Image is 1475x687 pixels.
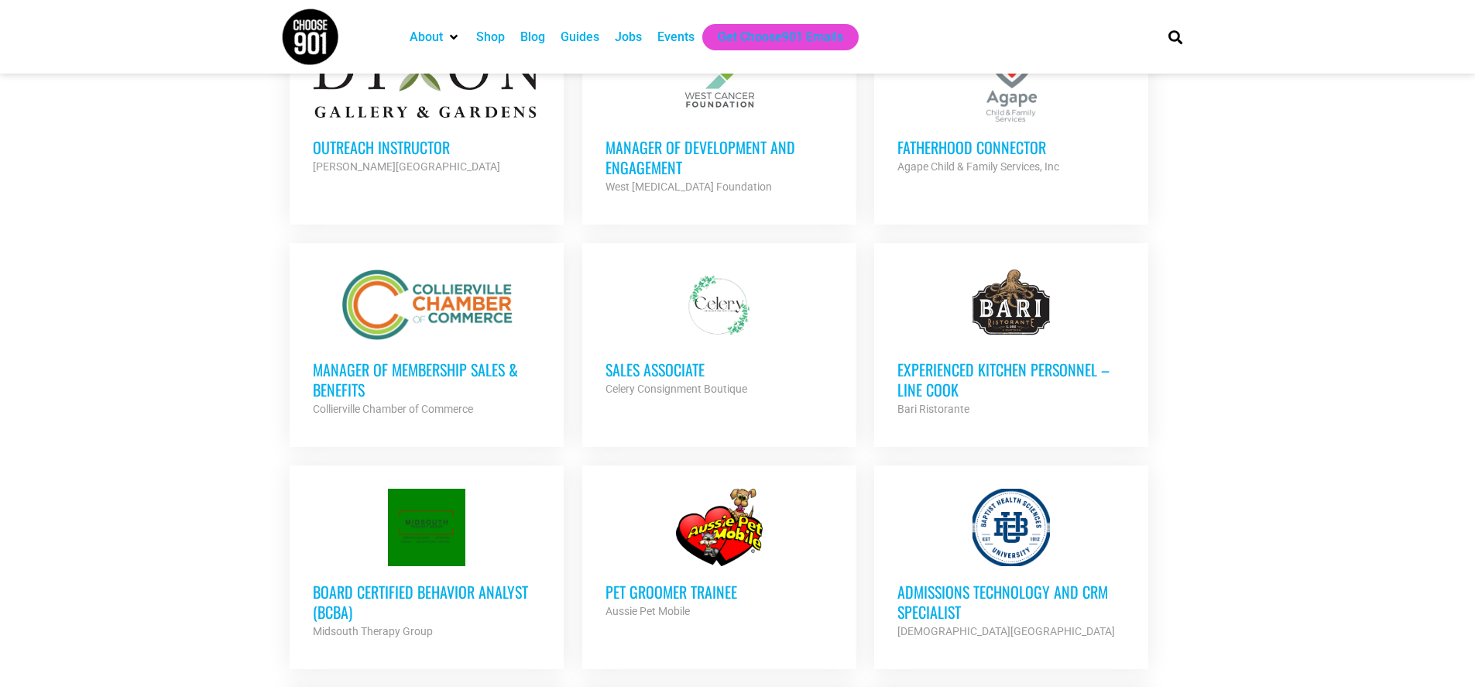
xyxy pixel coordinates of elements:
[476,28,505,46] a: Shop
[561,28,599,46] a: Guides
[313,137,540,157] h3: Outreach Instructor
[605,359,833,380] h3: Sales Associate
[897,582,1125,622] h3: Admissions Technology and CRM Specialist
[313,359,540,400] h3: Manager of Membership Sales & Benefits
[290,465,564,664] a: Board Certified Behavior Analyst (BCBA) Midsouth Therapy Group
[605,383,747,395] strong: Celery Consignment Boutique
[615,28,642,46] a: Jobs
[897,359,1125,400] h3: Experienced Kitchen Personnel – Line Cook
[605,180,772,193] strong: West [MEDICAL_DATA] Foundation
[874,243,1148,441] a: Experienced Kitchen Personnel – Line Cook Bari Ristorante
[897,160,1059,173] strong: Agape Child & Family Services, Inc
[605,582,833,602] h3: Pet Groomer Trainee
[897,625,1115,637] strong: [DEMOGRAPHIC_DATA][GEOGRAPHIC_DATA]
[582,243,856,421] a: Sales Associate Celery Consignment Boutique
[290,243,564,441] a: Manager of Membership Sales & Benefits Collierville Chamber of Commerce
[657,28,695,46] a: Events
[520,28,545,46] a: Blog
[874,21,1148,199] a: Fatherhood Connector Agape Child & Family Services, Inc
[897,403,969,415] strong: Bari Ristorante
[605,137,833,177] h3: Manager of Development and Engagement
[313,403,473,415] strong: Collierville Chamber of Commerce
[1162,24,1188,50] div: Search
[897,137,1125,157] h3: Fatherhood Connector
[402,24,1142,50] nav: Main nav
[402,24,468,50] div: About
[874,465,1148,664] a: Admissions Technology and CRM Specialist [DEMOGRAPHIC_DATA][GEOGRAPHIC_DATA]
[718,28,843,46] a: Get Choose901 Emails
[313,582,540,622] h3: Board Certified Behavior Analyst (BCBA)
[410,28,443,46] a: About
[582,465,856,644] a: Pet Groomer Trainee Aussie Pet Mobile
[605,605,690,617] strong: Aussie Pet Mobile
[313,160,500,173] strong: [PERSON_NAME][GEOGRAPHIC_DATA]
[290,21,564,199] a: Outreach Instructor [PERSON_NAME][GEOGRAPHIC_DATA]
[582,21,856,219] a: Manager of Development and Engagement West [MEDICAL_DATA] Foundation
[313,625,433,637] strong: Midsouth Therapy Group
